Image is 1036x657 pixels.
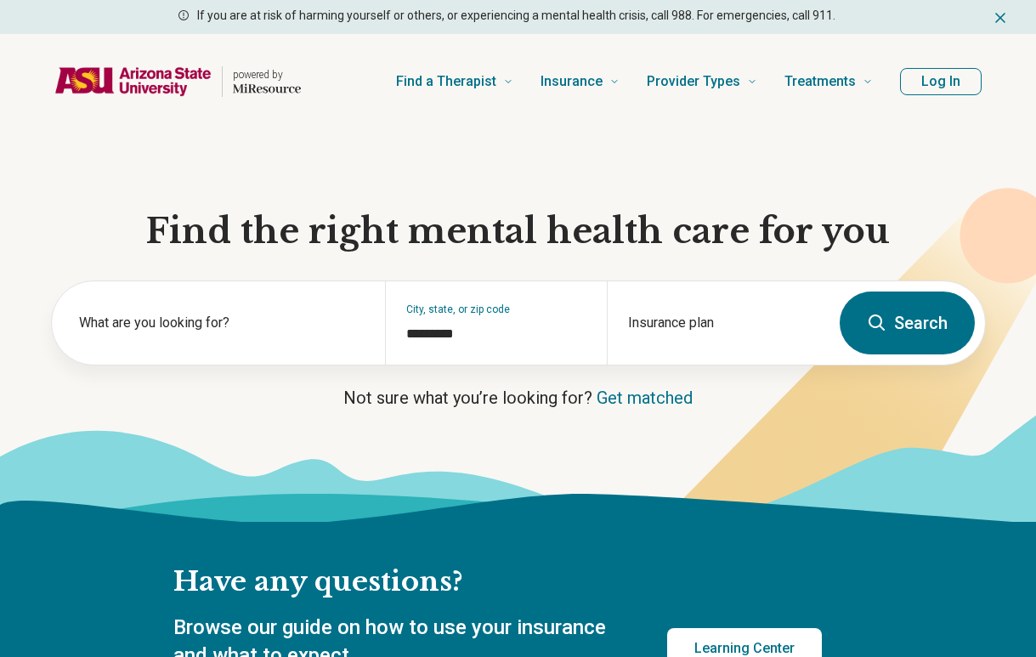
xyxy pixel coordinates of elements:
a: Insurance [541,48,620,116]
span: Treatments [784,70,856,93]
p: Not sure what you’re looking for? [51,386,986,410]
button: Search [840,292,975,354]
button: Log In [900,68,982,95]
a: Treatments [784,48,873,116]
button: Dismiss [992,7,1009,27]
a: Home page [54,54,301,109]
h1: Find the right mental health care for you [51,209,986,253]
span: Find a Therapist [396,70,496,93]
a: Find a Therapist [396,48,513,116]
p: powered by [233,68,301,82]
span: Provider Types [647,70,740,93]
label: What are you looking for? [79,313,365,333]
p: If you are at risk of harming yourself or others, or experiencing a mental health crisis, call 98... [197,7,835,25]
a: Provider Types [647,48,757,116]
span: Insurance [541,70,603,93]
a: Get matched [597,388,693,408]
h2: Have any questions? [173,564,822,600]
